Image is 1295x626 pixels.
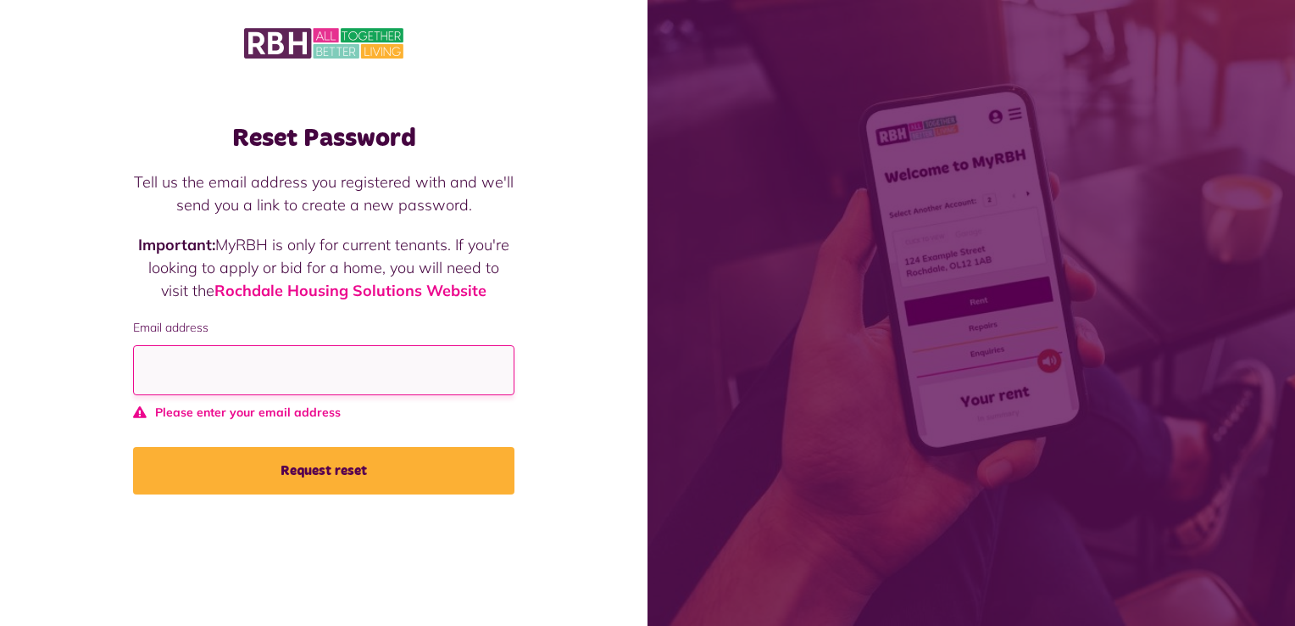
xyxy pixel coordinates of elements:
[138,235,215,254] strong: Important:
[133,123,514,154] h1: Reset Password
[133,233,514,302] p: MyRBH is only for current tenants. If you're looking to apply or bid for a home, you will need to...
[133,170,514,216] p: Tell us the email address you registered with and we'll send you a link to create a new password.
[244,25,403,61] img: MyRBH
[133,404,514,422] span: Please enter your email address
[133,447,514,495] button: Request reset
[214,281,486,300] a: Rochdale Housing Solutions Website
[133,319,514,337] label: Email address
